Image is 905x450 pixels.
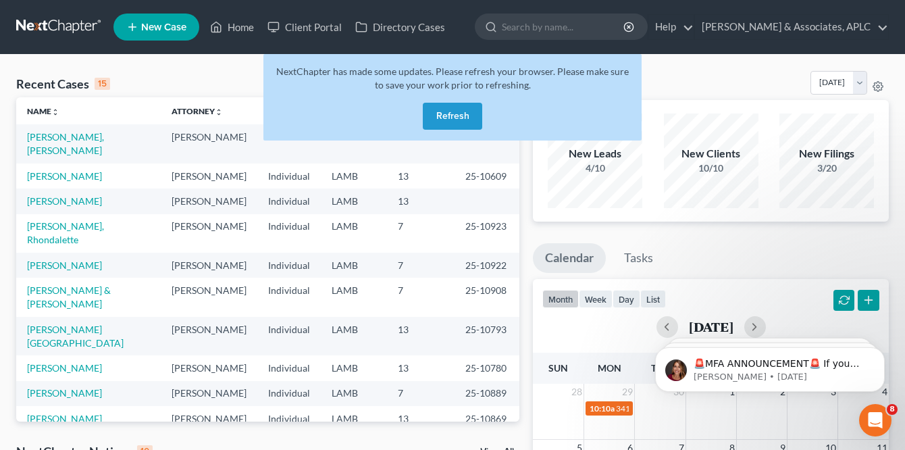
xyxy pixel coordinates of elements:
[161,381,257,406] td: [PERSON_NAME]
[387,253,455,278] td: 7
[640,290,666,308] button: list
[27,195,102,207] a: [PERSON_NAME]
[548,146,642,161] div: New Leads
[664,161,758,175] div: 10/10
[548,161,642,175] div: 4/10
[695,15,888,39] a: [PERSON_NAME] & Associates, APLC
[648,15,694,39] a: Help
[257,124,321,163] td: Individual
[27,324,124,349] a: [PERSON_NAME][GEOGRAPHIC_DATA]
[257,278,321,316] td: Individual
[27,220,104,245] a: [PERSON_NAME], Rhondalette
[321,164,387,189] td: LAMB
[598,362,621,374] span: Mon
[257,253,321,278] td: Individual
[387,406,455,431] td: 13
[455,214,519,253] td: 25-10923
[161,124,257,163] td: [PERSON_NAME]
[27,413,102,424] a: [PERSON_NAME]
[276,66,629,91] span: NextChapter has made some updates. Please refresh your browser. Please make sure to save your wor...
[321,278,387,316] td: LAMB
[161,214,257,253] td: [PERSON_NAME]
[27,387,102,399] a: [PERSON_NAME]
[27,259,102,271] a: [PERSON_NAME]
[161,406,257,431] td: [PERSON_NAME]
[161,278,257,316] td: [PERSON_NAME]
[455,164,519,189] td: 25-10609
[161,317,257,355] td: [PERSON_NAME]
[859,404,891,436] iframe: Intercom live chat
[423,103,482,130] button: Refresh
[612,243,665,273] a: Tasks
[27,284,111,309] a: [PERSON_NAME] & [PERSON_NAME]
[570,384,584,400] span: 28
[27,362,102,374] a: [PERSON_NAME]
[261,15,348,39] a: Client Portal
[779,146,874,161] div: New Filings
[613,290,640,308] button: day
[59,39,226,224] span: 🚨MFA ANNOUNCEMENT🚨 If you are filing [DATE] in [US_STATE] or [US_STATE], you need to have MFA ena...
[257,355,321,380] td: Individual
[321,355,387,380] td: LAMB
[257,189,321,214] td: Individual
[321,381,387,406] td: LAMB
[616,403,746,414] span: 341(a) meeting for [PERSON_NAME]
[257,214,321,253] td: Individual
[621,384,634,400] span: 29
[542,290,579,308] button: month
[579,290,613,308] button: week
[321,253,387,278] td: LAMB
[27,170,102,182] a: [PERSON_NAME]
[387,164,455,189] td: 13
[779,161,874,175] div: 3/20
[348,15,452,39] a: Directory Cases
[172,106,223,116] a: Attorneyunfold_more
[27,106,59,116] a: Nameunfold_more
[387,381,455,406] td: 7
[455,406,519,431] td: 25-10869
[321,406,387,431] td: LAMB
[455,278,519,316] td: 25-10908
[635,319,905,414] iframe: Intercom notifications message
[59,52,233,64] p: Message from Katie, sent 10w ago
[455,381,519,406] td: 25-10889
[502,14,625,39] input: Search by name...
[664,146,758,161] div: New Clients
[548,362,568,374] span: Sun
[257,164,321,189] td: Individual
[161,253,257,278] td: [PERSON_NAME]
[387,278,455,316] td: 7
[321,317,387,355] td: LAMB
[533,243,606,273] a: Calendar
[321,214,387,253] td: LAMB
[455,253,519,278] td: 25-10922
[161,164,257,189] td: [PERSON_NAME]
[887,404,898,415] span: 8
[161,189,257,214] td: [PERSON_NAME]
[141,22,186,32] span: New Case
[321,189,387,214] td: LAMB
[455,355,519,380] td: 25-10780
[27,131,104,156] a: [PERSON_NAME], [PERSON_NAME]
[95,78,110,90] div: 15
[387,214,455,253] td: 7
[257,381,321,406] td: Individual
[455,317,519,355] td: 25-10793
[387,189,455,214] td: 13
[257,317,321,355] td: Individual
[16,76,110,92] div: Recent Cases
[203,15,261,39] a: Home
[387,317,455,355] td: 13
[257,406,321,431] td: Individual
[161,355,257,380] td: [PERSON_NAME]
[387,355,455,380] td: 13
[51,108,59,116] i: unfold_more
[590,403,615,414] span: 10:10a
[215,108,223,116] i: unfold_more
